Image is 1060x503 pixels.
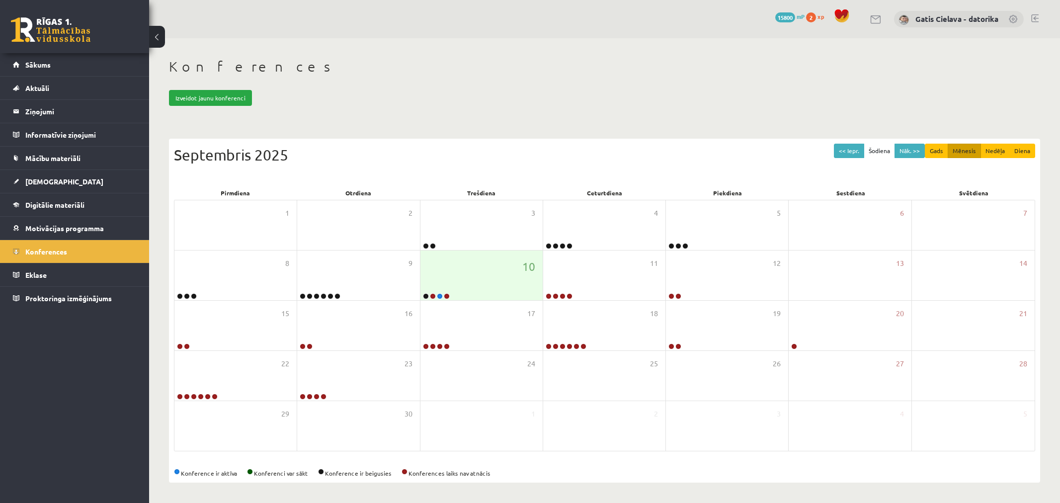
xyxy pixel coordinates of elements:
[25,224,104,233] span: Motivācijas programma
[281,358,289,369] span: 22
[522,258,535,275] span: 10
[775,12,805,20] a: 15800 mP
[405,358,412,369] span: 23
[25,177,103,186] span: [DEMOGRAPHIC_DATA]
[650,258,658,269] span: 11
[900,409,904,419] span: 4
[25,60,51,69] span: Sākums
[408,258,412,269] span: 9
[285,258,289,269] span: 8
[13,77,137,99] a: Aktuāli
[896,358,904,369] span: 27
[13,263,137,286] a: Eklase
[13,100,137,123] a: Ziņojumi
[896,308,904,319] span: 20
[654,208,658,219] span: 4
[25,200,84,209] span: Digitālie materiāli
[817,12,824,20] span: xp
[174,144,1035,166] div: Septembris 2025
[1009,144,1035,158] button: Diena
[25,84,49,92] span: Aktuāli
[1023,409,1027,419] span: 5
[773,358,781,369] span: 26
[420,186,543,200] div: Trešdiena
[915,14,998,24] a: Gatis Cielava - datorika
[1019,258,1027,269] span: 14
[13,287,137,310] a: Proktoringa izmēģinājums
[834,144,864,158] button: << Iepr.
[297,186,420,200] div: Otrdiena
[900,208,904,219] span: 6
[281,409,289,419] span: 29
[543,186,666,200] div: Ceturtdiena
[25,270,47,279] span: Eklase
[405,308,412,319] span: 16
[773,308,781,319] span: 19
[13,53,137,76] a: Sākums
[1019,308,1027,319] span: 21
[531,409,535,419] span: 1
[13,147,137,169] a: Mācību materiāli
[25,154,81,163] span: Mācību materiāli
[948,144,981,158] button: Mēnesis
[654,409,658,419] span: 2
[174,469,1035,478] div: Konference ir aktīva Konferenci var sākt Konference ir beigusies Konferences laiks nav atnācis
[925,144,948,158] button: Gads
[806,12,816,22] span: 2
[797,12,805,20] span: mP
[169,58,1040,75] h1: Konferences
[789,186,912,200] div: Sestdiena
[666,186,789,200] div: Piekdiena
[899,15,909,25] img: Gatis Cielava - datorika
[285,208,289,219] span: 1
[773,258,781,269] span: 12
[13,240,137,263] a: Konferences
[650,308,658,319] span: 18
[775,12,795,22] span: 15800
[13,193,137,216] a: Digitālie materiāli
[864,144,895,158] button: Šodiena
[13,217,137,240] a: Motivācijas programma
[408,208,412,219] span: 2
[25,294,112,303] span: Proktoringa izmēģinājums
[527,358,535,369] span: 24
[896,258,904,269] span: 13
[169,90,252,106] a: Izveidot jaunu konferenci
[25,100,137,123] legend: Ziņojumi
[174,186,297,200] div: Pirmdiena
[895,144,925,158] button: Nāk. >>
[13,123,137,146] a: Informatīvie ziņojumi
[980,144,1010,158] button: Nedēļa
[777,409,781,419] span: 3
[405,409,412,419] span: 30
[650,358,658,369] span: 25
[912,186,1035,200] div: Svētdiena
[25,247,67,256] span: Konferences
[527,308,535,319] span: 17
[1023,208,1027,219] span: 7
[531,208,535,219] span: 3
[806,12,829,20] a: 2 xp
[777,208,781,219] span: 5
[281,308,289,319] span: 15
[13,170,137,193] a: [DEMOGRAPHIC_DATA]
[1019,358,1027,369] span: 28
[11,17,90,42] a: Rīgas 1. Tālmācības vidusskola
[25,123,137,146] legend: Informatīvie ziņojumi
